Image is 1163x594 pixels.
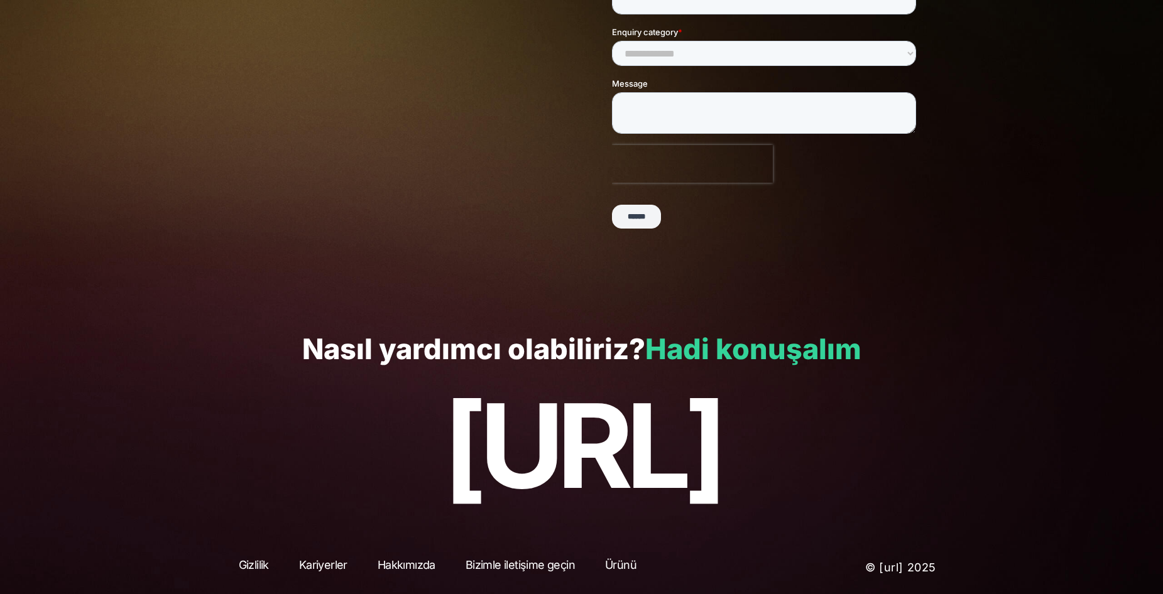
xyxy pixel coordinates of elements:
p: [URL] [38,381,1125,511]
a: Gizlilik [227,556,280,579]
a: Kariyerler [288,556,359,579]
a: Ürünü [594,556,648,579]
p: Nasıl yardımcı olabiliriz? [38,333,1125,365]
a: Hakkımızda [366,556,447,579]
p: © [URL] 2025 [759,556,937,579]
a: Hadi konuşalım [645,332,861,366]
a: Bizimle iletişime geçin [454,556,586,579]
